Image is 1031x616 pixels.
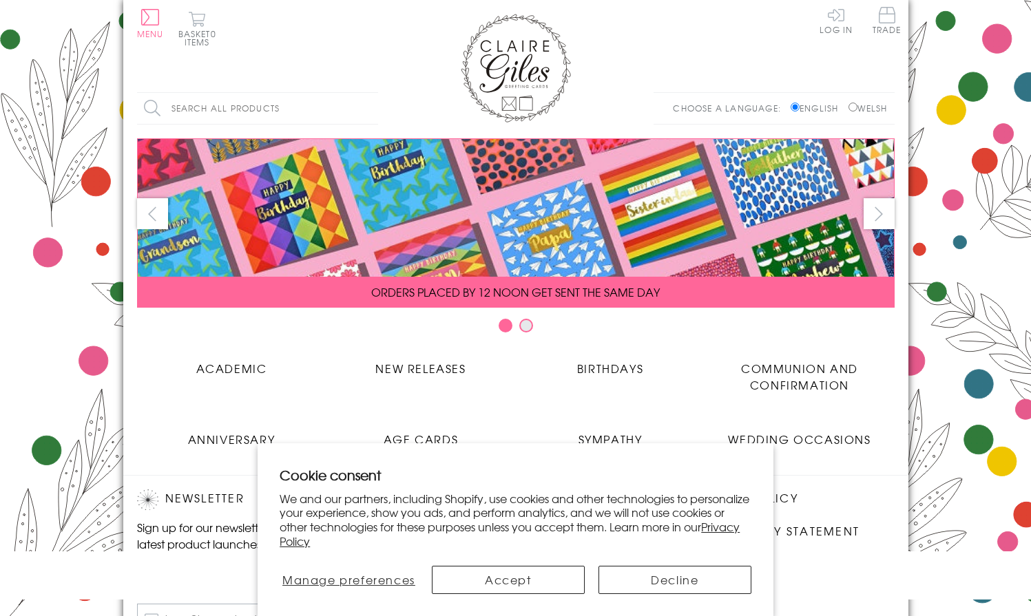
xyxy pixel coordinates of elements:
a: Privacy Policy [280,518,740,549]
h2: Cookie consent [280,465,751,485]
a: Sympathy [516,421,705,447]
span: Trade [873,7,902,34]
a: Academic [137,350,326,376]
h2: Newsletter [137,489,371,510]
label: Welsh [848,102,888,114]
button: Manage preferences [280,566,417,594]
span: Anniversary [188,431,275,447]
input: Welsh [848,103,857,111]
a: New Releases [326,350,516,376]
span: Age Cards [384,431,458,447]
a: Trade [873,7,902,36]
div: Carousel Pagination [137,318,895,339]
span: Communion and Confirmation [741,360,858,393]
button: Accept [432,566,585,594]
a: Birthdays [516,350,705,376]
button: next [864,198,895,229]
button: prev [137,198,168,229]
button: Basket0 items [178,11,216,46]
label: English [791,102,845,114]
button: Menu [137,9,164,38]
input: Search all products [137,93,378,124]
p: Sign up for our newsletter to receive the latest product launches, news and offers directly to yo... [137,519,371,569]
button: Carousel Page 1 (Current Slide) [499,319,512,332]
span: Academic [196,360,267,376]
input: English [791,103,800,111]
a: Anniversary [137,421,326,447]
span: ORDERS PLACED BY 12 NOON GET SENT THE SAME DAY [371,284,660,300]
img: Claire Giles Greetings Cards [461,14,571,123]
span: Menu [137,28,164,40]
span: Birthdays [577,360,643,376]
button: Decline [598,566,751,594]
a: Wedding Occasions [705,421,895,447]
a: Log In [820,7,853,34]
span: New Releases [375,360,466,376]
p: We and our partners, including Shopify, use cookies and other technologies to personalize your ex... [280,491,751,549]
span: Manage preferences [282,571,415,588]
a: Communion and Confirmation [705,350,895,393]
button: Carousel Page 2 [519,319,533,332]
a: Accessibility Statement [688,522,860,541]
a: Age Cards [326,421,516,447]
p: Choose a language: [673,102,788,114]
span: Sympathy [579,431,643,447]
input: Search [364,93,378,124]
span: 0 items [185,28,216,48]
span: Wedding Occasions [728,431,871,447]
